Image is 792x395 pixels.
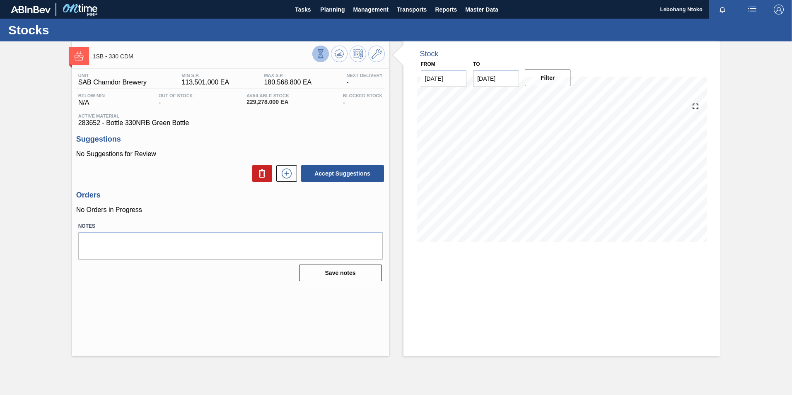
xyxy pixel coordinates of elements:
div: - [341,93,385,106]
button: Update Chart [331,46,348,62]
button: Filter [525,70,571,86]
div: - [157,93,195,106]
span: Master Data [465,5,498,14]
div: N/A [76,93,107,106]
img: userActions [747,5,757,14]
input: mm/dd/yyyy [473,70,519,87]
span: Next Delivery [347,73,383,78]
label: Notes [78,220,383,232]
span: 283652 - Bottle 330NRB Green Bottle [78,119,383,127]
img: Ícone [74,51,84,61]
span: 1SB - 330 CDM [93,53,312,60]
div: Accept Suggestions [297,164,385,183]
span: Reports [435,5,457,14]
button: Schedule Inventory [350,46,366,62]
p: No Orders in Progress [76,206,385,214]
p: No Suggestions for Review [76,150,385,158]
button: Notifications [709,4,736,15]
span: Out Of Stock [159,93,193,98]
button: Stocks Overview [312,46,329,62]
span: Active Material [78,113,383,118]
label: to [473,61,480,67]
h3: Suggestions [76,135,385,144]
span: Blocked Stock [343,93,383,98]
img: Logout [774,5,784,14]
span: Unit [78,73,147,78]
div: Stock [420,50,439,58]
span: SAB Chamdor Brewery [78,79,147,86]
h3: Orders [76,191,385,200]
span: MAX S.P. [264,73,311,78]
img: TNhmsLtSVTkK8tSr43FrP2fwEKptu5GPRR3wAAAABJRU5ErkJggg== [11,6,51,13]
button: Save notes [299,265,382,281]
h1: Stocks [8,25,155,35]
span: 180,568.800 EA [264,79,311,86]
button: Go to Master Data / General [368,46,385,62]
div: Delete Suggestions [248,165,272,182]
div: - [345,73,385,86]
button: Accept Suggestions [301,165,384,182]
span: 229,278.000 EA [246,99,289,105]
div: New suggestion [272,165,297,182]
span: Available Stock [246,93,289,98]
span: Below Min [78,93,105,98]
span: 113,501.000 EA [181,79,229,86]
label: From [421,61,435,67]
span: Transports [397,5,427,14]
span: Planning [320,5,345,14]
span: Management [353,5,389,14]
span: Tasks [294,5,312,14]
input: mm/dd/yyyy [421,70,467,87]
span: MIN S.P. [181,73,229,78]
